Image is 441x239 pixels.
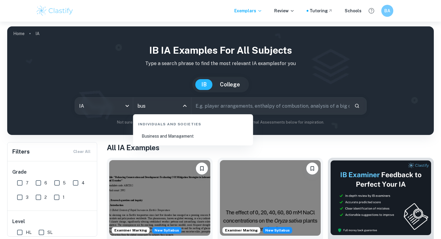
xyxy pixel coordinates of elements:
p: Not sure what to search for? You can always look through our example Internal Assessments below f... [12,119,429,125]
span: New Syllabus [152,227,181,234]
span: 2 [44,194,47,201]
p: Review [274,7,295,14]
h6: Level [12,218,93,225]
span: 6 [44,180,47,186]
button: Close [181,102,189,110]
div: Starting from the May 2026 session, the ESS IA requirements have changed. We created this exempla... [263,227,292,234]
span: New Syllabus [263,227,292,234]
a: Schools [345,7,361,14]
a: Home [13,29,25,38]
button: Search [352,101,362,111]
button: Bookmark [196,163,208,175]
img: ESS IA example thumbnail: To what extent do diPerent NaCl concentr [220,160,321,236]
img: Thumbnail [330,160,431,235]
h6: Grade [12,169,93,176]
span: 3 [26,194,28,201]
h1: IB IA examples for all subjects [12,43,429,58]
button: IB [195,79,213,90]
li: Business and Management [136,129,251,143]
img: profile cover [7,26,434,135]
span: HL [26,229,31,236]
div: Individuals and Societies [136,117,251,129]
h1: All IA Examples [107,142,434,153]
p: IA [35,30,40,37]
span: Examiner Marking [223,228,260,233]
span: SL [47,229,52,236]
p: Exemplars [234,7,262,14]
button: BA [381,5,393,17]
span: Examiner Marking [112,228,149,233]
a: Tutoring [310,7,333,14]
input: E.g. player arrangements, enthalpy of combustion, analysis of a big city... [191,97,349,114]
div: IA [75,97,133,114]
img: ESS IA example thumbnail: To what extent do CO2 emissions contribu [109,160,210,236]
button: Bookmark [306,163,318,175]
span: 5 [63,180,66,186]
span: 7 [26,180,28,186]
span: 1 [63,194,64,201]
div: Starting from the May 2026 session, the ESS IA requirements have changed. We created this exempla... [152,227,181,234]
span: 4 [82,180,85,186]
button: Help and Feedback [366,6,376,16]
p: Type a search phrase to find the most relevant IA examples for you [12,60,429,67]
h6: Filters [12,148,30,156]
h6: BA [384,7,391,14]
img: Clastify logo [36,5,74,17]
button: College [214,79,246,90]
